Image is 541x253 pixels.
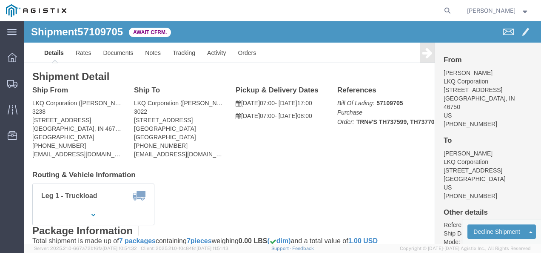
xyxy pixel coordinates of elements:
[34,246,137,251] span: Server: 2025.21.0-667a72bf6fa
[141,246,228,251] span: Client: 2025.21.0-f0c8481
[271,246,293,251] a: Support
[24,21,541,244] iframe: FS Legacy Container
[103,246,137,251] span: [DATE] 10:54:32
[292,246,314,251] a: Feedback
[467,6,515,15] span: Nathan Seeley
[467,6,530,16] button: [PERSON_NAME]
[6,4,66,17] img: logo
[196,246,228,251] span: [DATE] 11:51:43
[400,245,531,252] span: Copyright © [DATE]-[DATE] Agistix Inc., All Rights Reserved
